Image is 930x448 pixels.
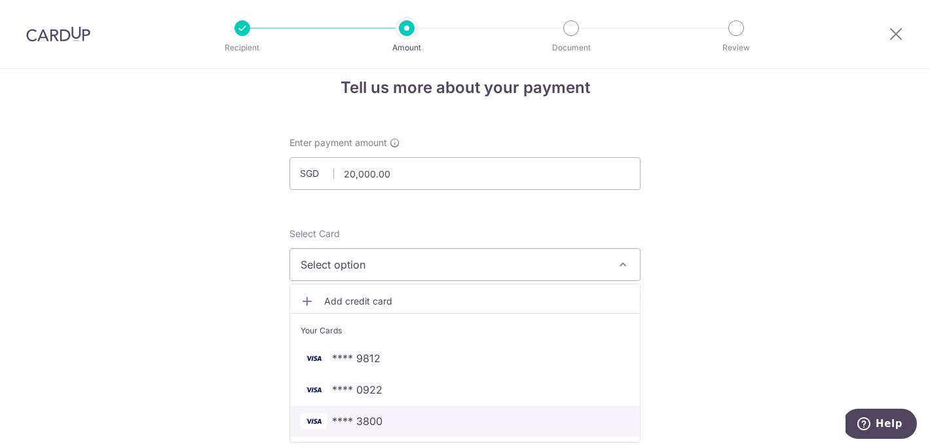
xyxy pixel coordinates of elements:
h4: Tell us more about your payment [289,76,641,100]
span: Add credit card [324,295,629,308]
p: Amount [358,41,455,54]
span: Select option [301,257,606,272]
img: VISA [301,413,327,429]
span: translation missing: en.payables.payment_networks.credit_card.summary.labels.select_card [289,228,340,239]
img: VISA [301,382,327,398]
img: CardUp [26,26,90,42]
span: SGD [300,167,334,180]
input: 0.00 [289,157,641,190]
p: Recipient [194,41,291,54]
p: Review [688,41,785,54]
button: Select option [289,248,641,281]
span: Enter payment amount [289,136,387,149]
a: Add credit card [290,289,640,313]
p: Document [523,41,620,54]
ul: Select option [289,284,641,443]
iframe: Opens a widget where you can find more information [846,409,917,441]
img: VISA [301,350,327,366]
span: Your Cards [301,324,342,337]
